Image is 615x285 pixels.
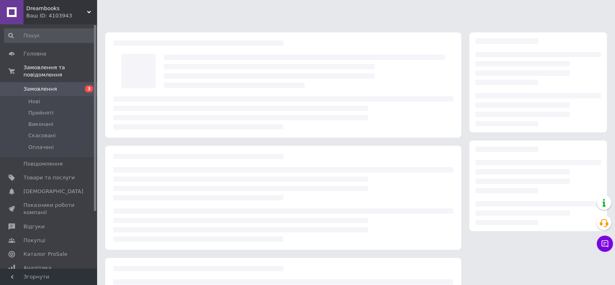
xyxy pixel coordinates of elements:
[85,85,93,92] span: 3
[23,160,63,168] span: Повідомлення
[28,132,56,139] span: Скасовані
[28,144,54,151] span: Оплачені
[23,188,83,195] span: [DEMOGRAPHIC_DATA]
[23,251,67,258] span: Каталог ProSale
[28,109,53,117] span: Прийняті
[23,174,75,181] span: Товари та послуги
[23,237,45,244] span: Покупці
[23,85,57,93] span: Замовлення
[23,64,97,79] span: Замовлення та повідомлення
[26,12,97,19] div: Ваш ID: 4103943
[23,50,46,57] span: Головна
[26,5,87,12] span: Dreambooks
[23,202,75,216] span: Показники роботи компанії
[597,236,613,252] button: Чат з покупцем
[23,223,45,230] span: Відгуки
[28,98,40,105] span: Нові
[23,264,51,272] span: Аналітика
[28,121,53,128] span: Виконані
[4,28,95,43] input: Пошук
